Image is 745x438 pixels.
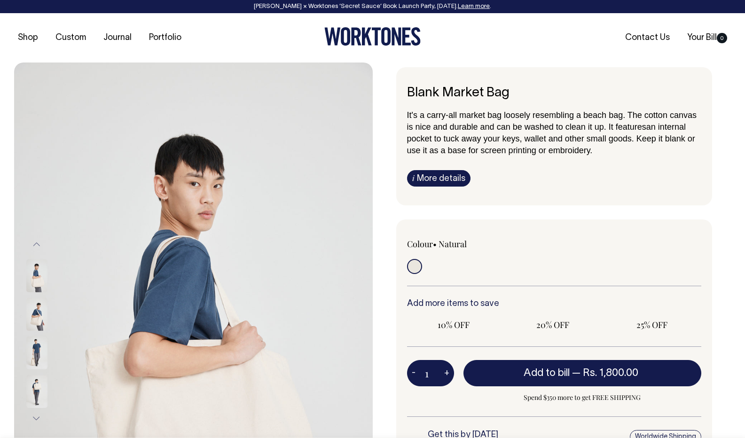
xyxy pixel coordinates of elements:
a: Custom [52,30,90,46]
span: an internal pocket to tuck away your keys, wallet and other small goods. Keep it blank or use it ... [407,122,695,155]
a: Your Bill0 [683,30,731,46]
span: i [412,173,415,183]
span: 25% OFF [610,319,694,330]
a: Learn more [458,4,490,9]
div: Colour [407,238,525,250]
div: [PERSON_NAME] × Worktones ‘Secret Sauce’ Book Launch Party, [DATE]. . [9,3,736,10]
span: — [572,368,641,378]
span: 0 [717,33,727,43]
a: Contact Us [621,30,674,46]
a: Journal [100,30,135,46]
label: Natural [439,238,467,250]
span: It's a carry-all market bag loosely resembling a beach bag. The cotton canvas is nice and durable... [407,110,697,132]
button: Previous [30,234,44,255]
h6: Blank Market Bag [407,86,702,101]
a: Portfolio [145,30,185,46]
img: natural [26,336,47,369]
button: Add to bill —Rs. 1,800.00 [463,360,702,386]
input: 10% OFF [407,316,501,333]
span: • [433,238,437,250]
span: 20% OFF [510,319,595,330]
a: iMore details [407,170,471,187]
input: 25% OFF [605,316,698,333]
img: natural [26,375,47,408]
button: Next [30,408,44,429]
span: Add to bill [524,368,570,378]
a: Shop [14,30,42,46]
span: Spend $350 more to get FREE SHIPPING [463,392,702,403]
button: + [439,364,454,383]
img: natural [26,298,47,331]
img: natural [26,259,47,292]
button: - [407,364,420,383]
h6: Add more items to save [407,299,702,309]
input: 20% OFF [506,316,599,333]
span: t features [611,122,646,132]
span: Rs. 1,800.00 [583,368,638,378]
span: 10% OFF [412,319,496,330]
